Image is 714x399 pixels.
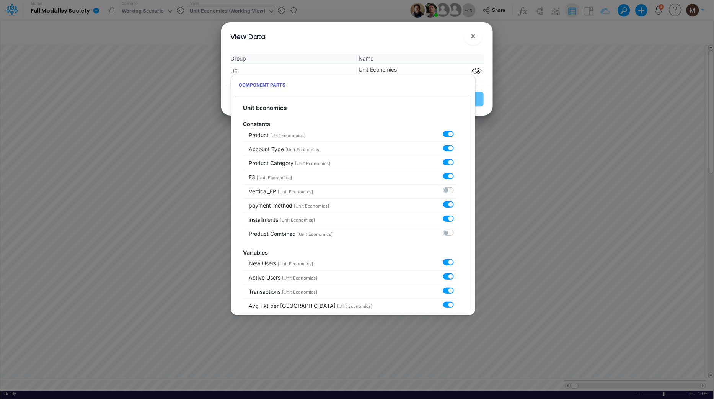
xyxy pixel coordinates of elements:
[249,231,296,237] span: Product Combined
[243,104,287,111] span: Unit Economics
[294,203,329,209] span: [Unit Economics]
[230,64,483,79] li: UE Unit Economics
[230,54,357,62] span: Group
[297,232,333,237] span: [Unit Economics]
[295,161,330,166] span: [Unit Economics]
[231,78,475,92] h6: Component parts
[249,202,292,209] span: payment_method
[243,249,268,256] span: Variables
[249,288,280,295] span: Transactions
[249,188,276,195] span: Vertical_FP
[337,304,372,309] span: [Unit Economics]
[270,133,305,138] span: [Unit Economics]
[285,147,321,152] span: [Unit Economics]
[278,189,313,195] span: [Unit Economics]
[249,132,269,138] span: Product
[282,289,317,295] span: [Unit Economics]
[280,217,315,223] span: [Unit Economics]
[230,31,266,42] div: View Data
[249,146,284,152] span: Account Type
[243,121,270,127] span: Constants
[249,174,255,180] span: F3
[464,27,483,45] button: Close
[249,160,293,166] span: Product Category
[249,260,276,267] span: New Users
[282,275,317,281] span: [Unit Economics]
[471,31,476,40] span: ×
[249,274,280,281] span: Active Users
[257,175,292,180] span: [Unit Economics]
[278,261,313,267] span: [Unit Economics]
[230,67,357,75] span: UE
[357,65,484,77] span: Unit Economics
[249,216,278,223] span: installments
[357,54,484,62] span: Name
[249,303,336,309] span: Avg Tkt per [GEOGRAPHIC_DATA]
